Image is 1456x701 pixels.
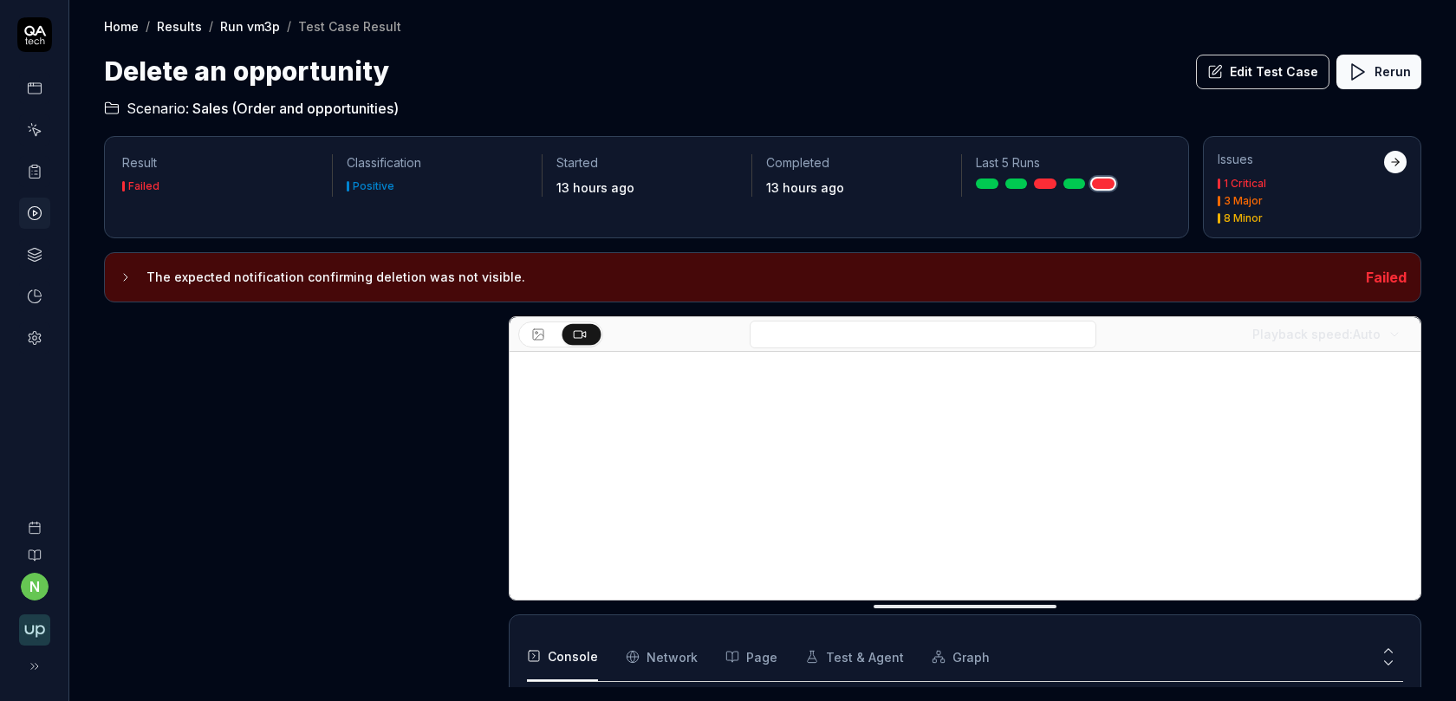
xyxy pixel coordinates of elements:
a: Results [157,17,202,35]
a: Home [104,17,139,35]
button: Network [626,633,698,681]
a: Documentation [7,535,62,562]
div: 3 Major [1224,196,1263,206]
time: 13 hours ago [766,180,844,195]
div: Issues [1218,151,1384,168]
p: Started [556,154,738,172]
div: Positive [353,181,394,191]
p: Classification [347,154,528,172]
button: Test & Agent [805,633,904,681]
button: Edit Test Case [1196,55,1329,89]
h3: The expected notification confirming deletion was not visible. [146,267,1352,288]
h1: Delete an opportunity [104,52,390,91]
time: 13 hours ago [556,180,634,195]
div: Failed [128,181,159,191]
button: Upsales Logo [7,600,62,649]
span: Scenario: [123,98,189,119]
p: Last 5 Runs [976,154,1157,172]
button: Graph [932,633,990,681]
div: / [209,17,213,35]
button: n [21,573,49,600]
span: Sales (Order and opportunities) [192,98,399,119]
button: Console [527,633,598,681]
div: / [287,17,291,35]
div: Playback speed: [1252,325,1381,343]
button: Page [725,633,777,681]
div: Test Case Result [298,17,401,35]
button: The expected notification confirming deletion was not visible. [119,267,1352,288]
div: 8 Minor [1224,213,1263,224]
p: Result [122,154,318,172]
a: Run vm3p [220,17,280,35]
span: Failed [1366,269,1407,286]
img: Upsales Logo [19,614,50,646]
a: Book a call with us [7,507,62,535]
a: Scenario:Sales (Order and opportunities) [104,98,399,119]
p: Completed [766,154,947,172]
button: Rerun [1336,55,1421,89]
div: / [146,17,150,35]
div: 1 Critical [1224,178,1266,189]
